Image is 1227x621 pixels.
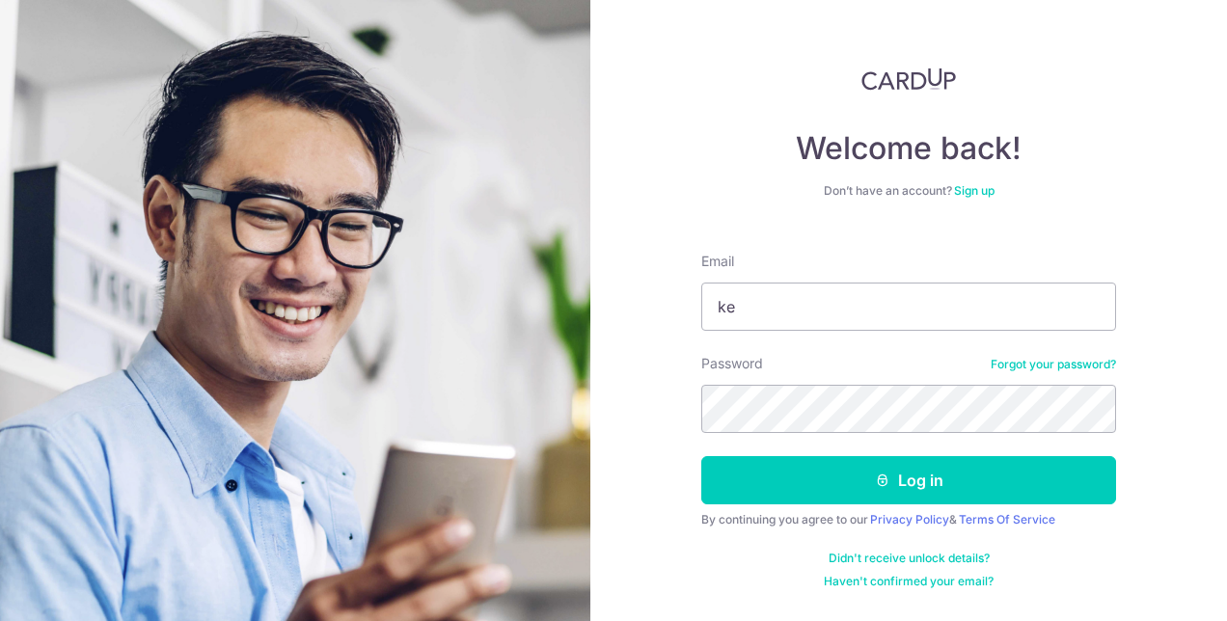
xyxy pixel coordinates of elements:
[701,456,1116,504] button: Log in
[959,512,1055,526] a: Terms Of Service
[701,283,1116,331] input: Enter your Email
[861,67,956,91] img: CardUp Logo
[824,574,994,589] a: Haven't confirmed your email?
[701,512,1116,527] div: By continuing you agree to our &
[954,183,995,198] a: Sign up
[991,357,1116,372] a: Forgot your password?
[701,252,734,271] label: Email
[829,551,990,566] a: Didn't receive unlock details?
[701,354,763,373] label: Password
[870,512,949,526] a: Privacy Policy
[701,183,1116,199] div: Don’t have an account?
[701,129,1116,168] h4: Welcome back!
